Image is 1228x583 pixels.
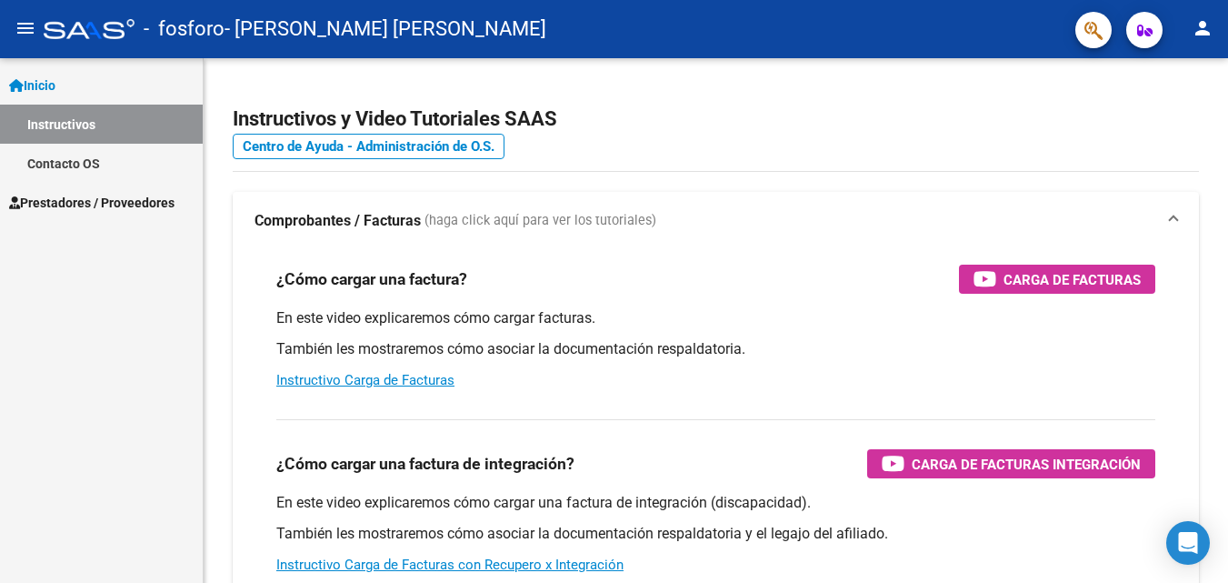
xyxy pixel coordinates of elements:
[233,102,1199,136] h2: Instructivos y Video Tutoriales SAAS
[912,453,1141,476] span: Carga de Facturas Integración
[276,308,1155,328] p: En este video explicaremos cómo cargar facturas.
[276,557,624,573] a: Instructivo Carga de Facturas con Recupero x Integración
[1192,17,1213,39] mat-icon: person
[144,9,225,49] span: - fosforo
[276,266,467,292] h3: ¿Cómo cargar una factura?
[276,524,1155,544] p: También les mostraremos cómo asociar la documentación respaldatoria y el legajo del afiliado.
[15,17,36,39] mat-icon: menu
[867,449,1155,478] button: Carga de Facturas Integración
[1003,268,1141,291] span: Carga de Facturas
[424,211,656,231] span: (haga click aquí para ver los tutoriales)
[9,193,175,213] span: Prestadores / Proveedores
[276,339,1155,359] p: También les mostraremos cómo asociar la documentación respaldatoria.
[276,451,574,477] h3: ¿Cómo cargar una factura de integración?
[9,75,55,95] span: Inicio
[255,211,421,231] strong: Comprobantes / Facturas
[276,372,454,388] a: Instructivo Carga de Facturas
[225,9,546,49] span: - [PERSON_NAME] [PERSON_NAME]
[233,134,504,159] a: Centro de Ayuda - Administración de O.S.
[276,493,1155,513] p: En este video explicaremos cómo cargar una factura de integración (discapacidad).
[1166,521,1210,565] div: Open Intercom Messenger
[959,265,1155,294] button: Carga de Facturas
[233,192,1199,250] mat-expansion-panel-header: Comprobantes / Facturas (haga click aquí para ver los tutoriales)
